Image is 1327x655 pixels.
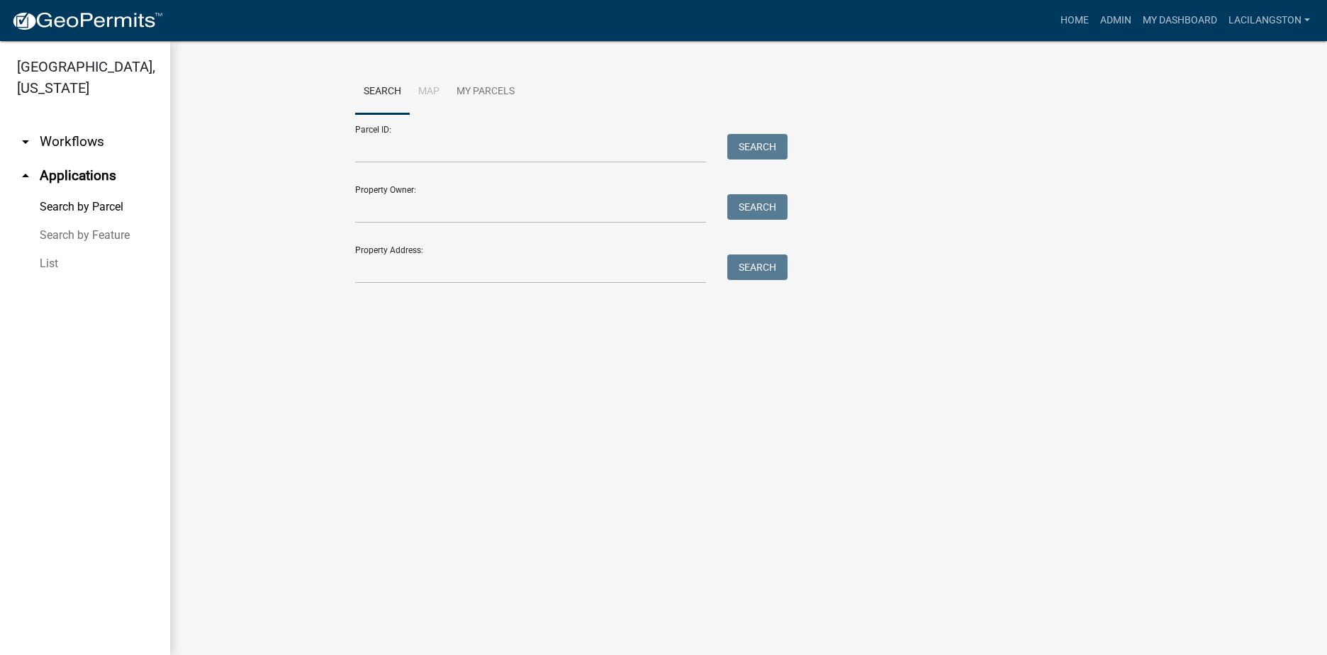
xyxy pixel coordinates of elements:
[1223,7,1316,34] a: LaciLangston
[727,194,788,220] button: Search
[1137,7,1223,34] a: My Dashboard
[17,133,34,150] i: arrow_drop_down
[1094,7,1137,34] a: Admin
[727,254,788,280] button: Search
[1055,7,1094,34] a: Home
[448,69,523,115] a: My Parcels
[727,134,788,159] button: Search
[355,69,410,115] a: Search
[17,167,34,184] i: arrow_drop_up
